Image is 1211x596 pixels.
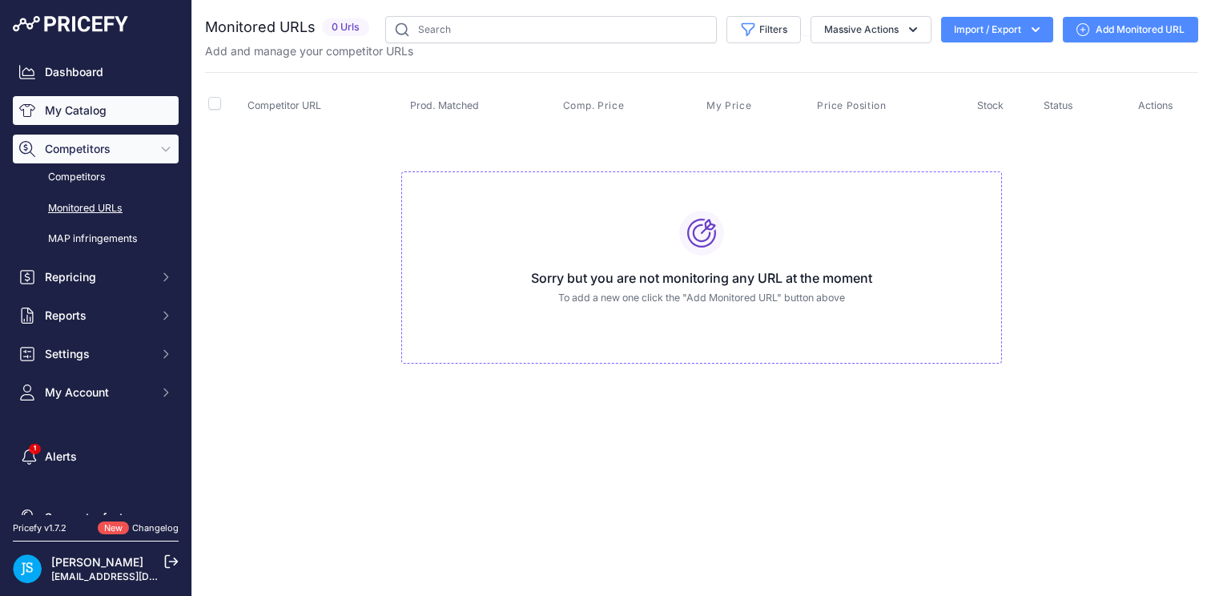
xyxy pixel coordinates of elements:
span: My Price [706,99,751,112]
button: Price Position [817,99,889,112]
nav: Sidebar [13,58,179,532]
button: Competitors [13,135,179,163]
span: Settings [45,346,150,362]
span: Status [1044,99,1073,111]
h2: Monitored URLs [205,16,316,38]
button: Settings [13,340,179,368]
a: Competitors [13,163,179,191]
button: My Account [13,378,179,407]
button: My Price [706,99,754,112]
a: Monitored URLs [13,195,179,223]
button: Repricing [13,263,179,292]
span: Competitor URL [247,99,321,111]
h3: Sorry but you are not monitoring any URL at the moment [415,268,988,288]
p: Add and manage your competitor URLs [205,43,413,59]
button: Import / Export [941,17,1053,42]
div: Pricefy v1.7.2 [13,521,66,535]
button: Filters [726,16,801,43]
span: Stock [977,99,1004,111]
span: Actions [1138,99,1173,111]
span: Comp. Price [563,99,625,112]
a: [EMAIL_ADDRESS][DOMAIN_NAME] [51,570,219,582]
a: My Catalog [13,96,179,125]
a: Alerts [13,442,179,471]
button: Comp. Price [563,99,628,112]
span: Prod. Matched [410,99,479,111]
span: 0 Urls [322,18,369,37]
button: Massive Actions [811,16,931,43]
img: Pricefy Logo [13,16,128,32]
a: [PERSON_NAME] [51,555,143,569]
a: Changelog [132,522,179,534]
a: Suggest a feature [13,503,179,532]
span: Competitors [45,141,150,157]
span: Price Position [817,99,886,112]
input: Search [385,16,717,43]
span: New [98,521,129,535]
a: Add Monitored URL [1063,17,1198,42]
button: Reports [13,301,179,330]
span: Repricing [45,269,150,285]
a: MAP infringements [13,225,179,253]
p: To add a new one click the "Add Monitored URL" button above [415,291,988,306]
span: My Account [45,385,150,401]
span: Reports [45,308,150,324]
a: Dashboard [13,58,179,87]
